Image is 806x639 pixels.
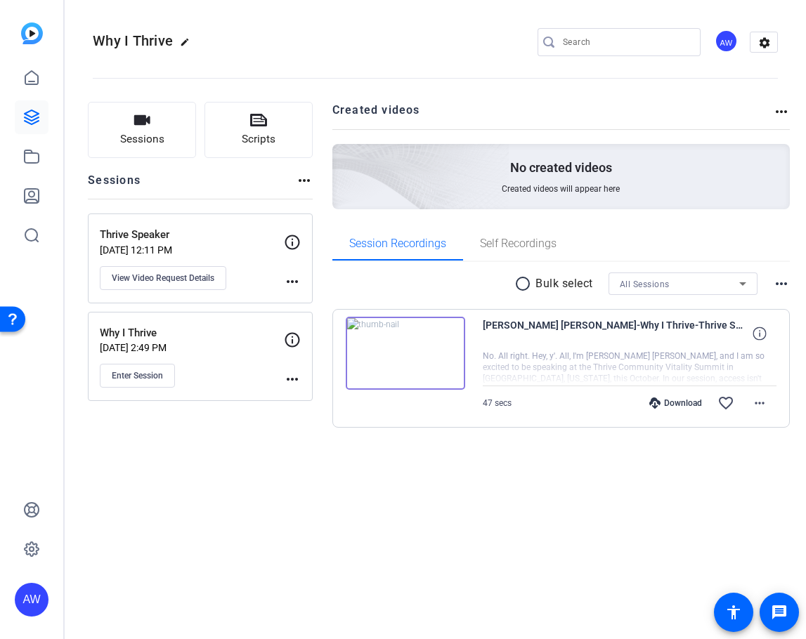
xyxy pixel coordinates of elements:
[332,102,773,129] h2: Created videos
[284,273,301,290] mat-icon: more_horiz
[502,183,620,195] span: Created videos will appear here
[88,102,196,158] button: Sessions
[715,29,738,53] div: AW
[751,395,768,411] mat-icon: more_horiz
[535,275,593,292] p: Bulk select
[725,604,742,621] mat-icon: accessibility
[15,583,48,617] div: AW
[21,22,43,44] img: blue-gradient.svg
[100,227,293,243] p: Thrive Speaker
[100,266,226,290] button: View Video Request Details
[88,172,141,199] h2: Sessions
[175,5,510,310] img: Creted videos background
[242,131,275,147] span: Scripts
[349,238,446,249] span: Session Recordings
[284,371,301,388] mat-icon: more_horiz
[483,398,512,408] span: 47 secs
[100,244,284,256] p: [DATE] 12:11 PM
[346,317,465,390] img: thumb-nail
[563,34,689,51] input: Search
[100,364,175,388] button: Enter Session
[180,37,197,54] mat-icon: edit
[715,29,739,54] ngx-avatar: Ava Wells
[620,279,670,289] span: All Sessions
[510,159,612,176] p: No created videos
[773,275,790,292] mat-icon: more_horiz
[642,397,709,409] div: Download
[773,103,790,120] mat-icon: more_horiz
[100,342,284,353] p: [DATE] 2:49 PM
[717,395,734,411] mat-icon: favorite_border
[750,32,779,53] mat-icon: settings
[204,102,313,158] button: Scripts
[112,272,214,284] span: View Video Request Details
[514,275,535,292] mat-icon: radio_button_unchecked
[483,317,743,350] span: [PERSON_NAME] [PERSON_NAME]-Why I Thrive-Thrive Speaker-1758128042249-webcam
[771,604,788,621] mat-icon: message
[100,325,293,341] p: Why I Thrive
[93,32,173,49] span: Why I Thrive
[120,131,164,147] span: Sessions
[112,370,163,381] span: Enter Session
[296,172,313,189] mat-icon: more_horiz
[480,238,557,249] span: Self Recordings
